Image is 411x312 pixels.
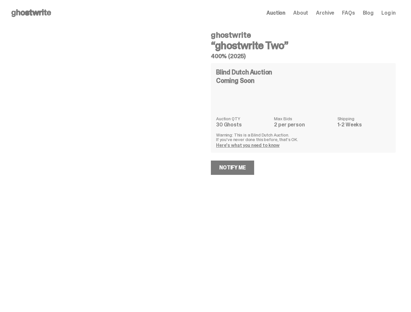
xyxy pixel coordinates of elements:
h3: “ghostwrite Two” [211,40,396,51]
a: FAQs [342,10,355,16]
p: Warning: This is a Blind Dutch Auction. If you’ve never done this before, that’s OK. [216,133,390,142]
a: About [293,10,308,16]
h4: ghostwrite [211,31,396,39]
h4: Blind Dutch Auction [216,69,272,75]
dd: 1-2 Weeks [337,122,390,127]
h5: 400% (2025) [211,53,396,59]
dt: Auction QTY [216,116,270,121]
dd: 30 Ghosts [216,122,270,127]
a: Auction [267,10,285,16]
a: Blog [363,10,374,16]
dt: Max Bids [274,116,333,121]
dt: Shipping [337,116,390,121]
a: Archive [316,10,334,16]
a: Here's what you need to know [216,142,280,148]
dd: 2 per person [274,122,333,127]
div: Coming Soon [216,77,390,84]
a: Log in [381,10,396,16]
a: Notify Me [211,161,254,175]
